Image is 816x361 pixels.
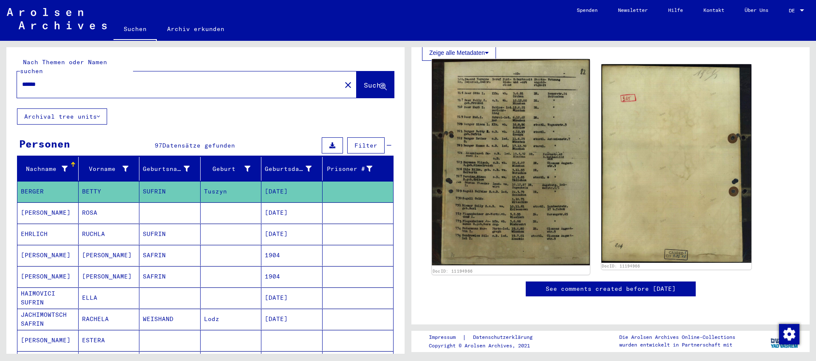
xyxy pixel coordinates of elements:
mat-cell: [PERSON_NAME] [79,245,140,266]
mat-header-cell: Geburtsname [139,157,201,181]
button: Clear [340,76,357,93]
mat-cell: ESTERA [79,330,140,351]
mat-cell: ROSA [79,202,140,223]
span: DE [789,8,798,14]
mat-cell: [PERSON_NAME] [17,266,79,287]
span: 97 [155,142,162,149]
mat-cell: [DATE] [261,181,323,202]
a: Suchen [113,19,157,41]
div: Nachname [21,162,78,176]
div: Vorname [82,165,129,173]
a: DocID: 11194966 [433,269,473,274]
img: Arolsen_neg.svg [7,8,107,29]
div: Prisoner # [326,162,383,176]
mat-cell: [PERSON_NAME] [17,330,79,351]
mat-cell: SAFRIN [139,266,201,287]
div: Geburtsdatum [265,162,322,176]
mat-cell: BERGER [17,181,79,202]
div: Geburtsdatum [265,165,312,173]
mat-cell: RACHELA [79,309,140,330]
mat-cell: [PERSON_NAME] [17,245,79,266]
p: Die Arolsen Archives Online-Collections [619,333,735,341]
mat-header-cell: Prisoner # [323,157,394,181]
img: 002.jpg [601,64,752,262]
div: Geburt‏ [204,165,251,173]
mat-cell: 1904 [261,245,323,266]
mat-cell: EHRLICH [17,224,79,244]
mat-cell: BETTY [79,181,140,202]
mat-cell: [DATE] [261,309,323,330]
div: Prisoner # [326,165,373,173]
a: Datenschutzerklärung [466,333,543,342]
mat-cell: JACHIMOWTSCH SAFRIN [17,309,79,330]
a: See comments created before [DATE] [546,284,676,293]
button: Zeige alle Metadaten [422,45,496,61]
mat-header-cell: Vorname [79,157,140,181]
a: Impressum [429,333,462,342]
div: | [429,333,543,342]
img: Zustimmung ändern [779,324,799,344]
mat-cell: [DATE] [261,202,323,223]
button: Suche [357,71,394,98]
div: Nachname [21,165,68,173]
mat-cell: SUFRIN [139,224,201,244]
mat-header-cell: Geburt‏ [201,157,262,181]
a: Archiv erkunden [157,19,235,39]
mat-cell: RUCHLA [79,224,140,244]
div: Geburtsname [143,165,190,173]
mat-cell: WEISHAND [139,309,201,330]
mat-cell: SUFRIN [139,181,201,202]
p: Copyright © Arolsen Archives, 2021 [429,342,543,350]
p: wurden entwickelt in Partnerschaft mit [619,341,735,349]
mat-cell: Lodz [201,309,262,330]
mat-icon: close [343,80,353,90]
a: DocID: 11194966 [602,264,640,268]
mat-cell: [DATE] [261,224,323,244]
mat-cell: [DATE] [261,287,323,308]
mat-cell: 1904 [261,266,323,287]
mat-cell: HAIMOVICI SUFRIN [17,287,79,308]
button: Filter [347,137,385,153]
div: Vorname [82,162,139,176]
mat-cell: [PERSON_NAME] [17,202,79,223]
mat-cell: ELLA [79,287,140,308]
span: Suche [364,81,385,89]
img: yv_logo.png [769,330,801,352]
mat-header-cell: Geburtsdatum [261,157,323,181]
mat-cell: SAFRIN [139,245,201,266]
mat-label: Nach Themen oder Namen suchen [20,58,107,75]
span: Filter [354,142,377,149]
div: Personen [19,136,70,151]
span: Datensätze gefunden [162,142,235,149]
div: Zustimmung ändern [779,324,799,344]
div: Geburtsname [143,162,200,176]
mat-cell: [PERSON_NAME] [79,266,140,287]
img: 001.jpg [432,59,589,265]
div: Geburt‏ [204,162,261,176]
button: Archival tree units [17,108,107,125]
mat-header-cell: Nachname [17,157,79,181]
mat-cell: Tuszyn [201,181,262,202]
